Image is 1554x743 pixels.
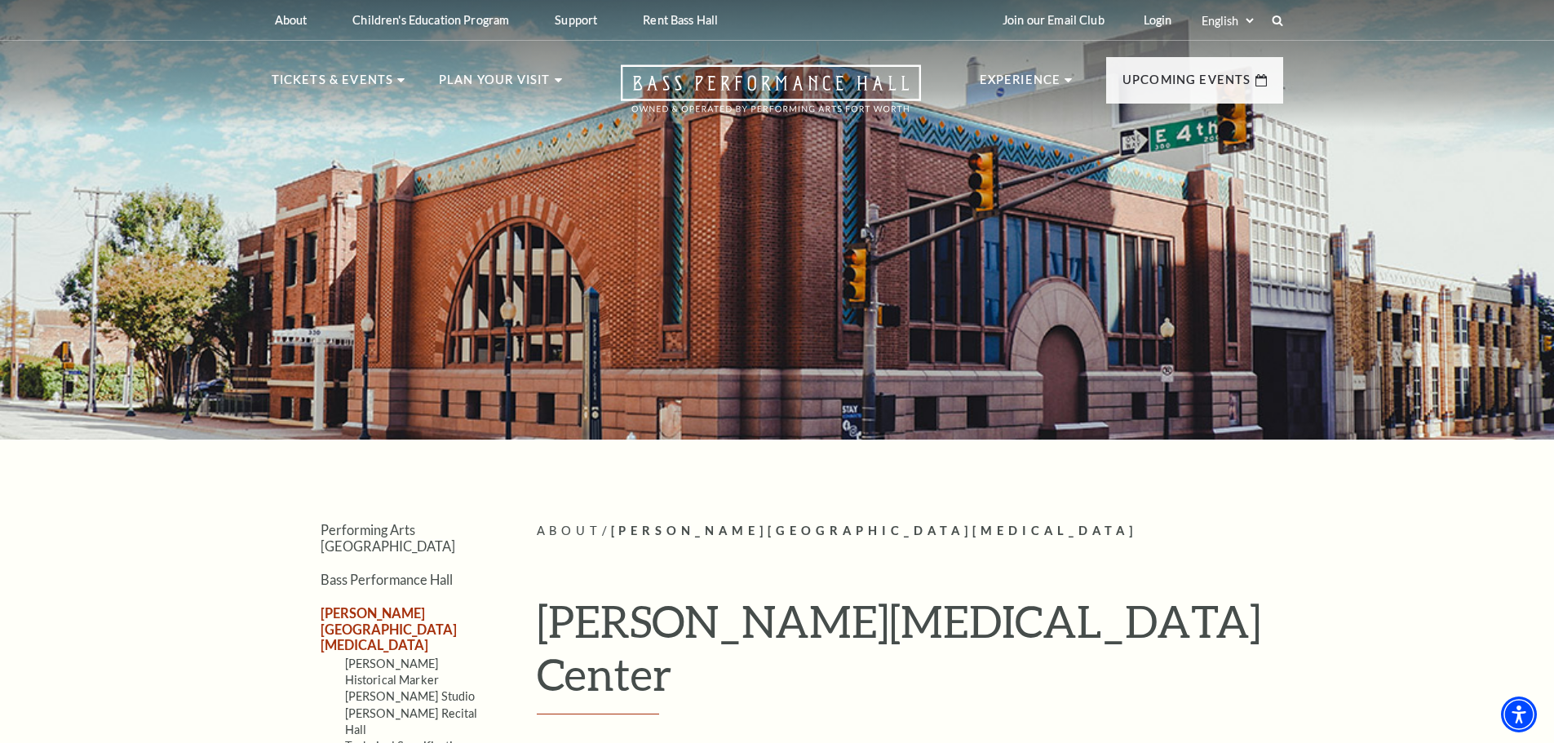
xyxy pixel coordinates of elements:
div: Accessibility Menu [1501,697,1537,732]
a: Bass Performance Hall [321,572,453,587]
select: Select: [1198,13,1256,29]
a: [PERSON_NAME] Recital Hall [345,706,478,736]
span: [PERSON_NAME][GEOGRAPHIC_DATA][MEDICAL_DATA] [611,524,1138,537]
p: Support [555,13,597,27]
p: Upcoming Events [1122,70,1251,100]
p: Experience [980,70,1061,100]
p: Tickets & Events [272,70,394,100]
a: [PERSON_NAME] Historical Marker [345,657,439,687]
p: Children's Education Program [352,13,509,27]
a: [PERSON_NAME] Studio [345,689,476,703]
a: Open this option [562,64,980,129]
span: About [537,524,602,537]
p: About [275,13,308,27]
p: Plan Your Visit [439,70,551,100]
h1: [PERSON_NAME][MEDICAL_DATA] Center [537,595,1283,714]
a: [PERSON_NAME][GEOGRAPHIC_DATA][MEDICAL_DATA] [321,605,457,652]
p: / [537,521,1283,542]
p: Rent Bass Hall [643,13,718,27]
a: Performing Arts [GEOGRAPHIC_DATA] [321,522,455,553]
